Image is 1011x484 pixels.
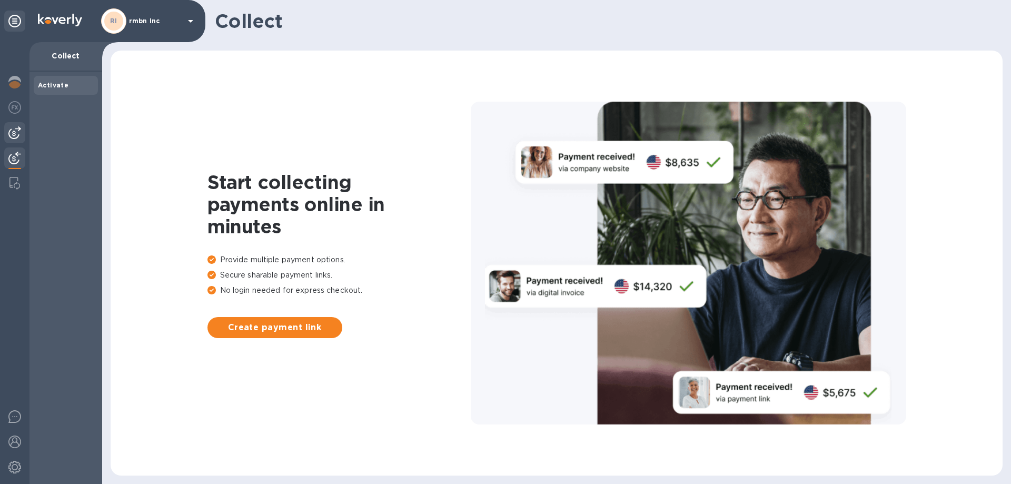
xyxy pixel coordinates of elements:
[38,51,94,61] p: Collect
[38,14,82,26] img: Logo
[38,81,68,89] b: Activate
[215,10,994,32] h1: Collect
[110,17,117,25] b: RI
[216,321,334,334] span: Create payment link
[207,317,342,338] button: Create payment link
[129,17,182,25] p: rmbn inc
[207,285,471,296] p: No login needed for express checkout.
[4,11,25,32] div: Unpin categories
[207,171,471,238] h1: Start collecting payments online in minutes
[207,254,471,265] p: Provide multiple payment options.
[207,270,471,281] p: Secure sharable payment links.
[8,101,21,114] img: Foreign exchange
